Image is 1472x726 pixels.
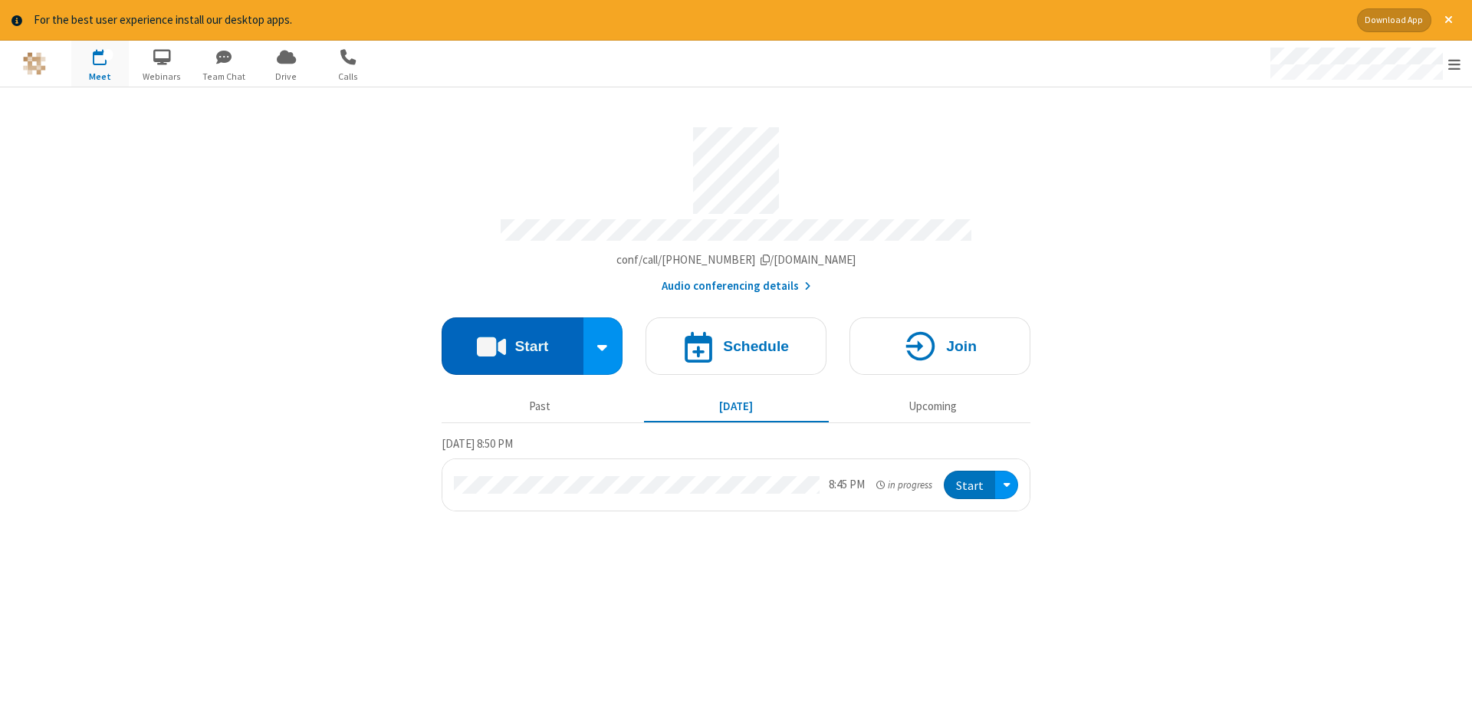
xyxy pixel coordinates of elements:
[616,251,856,269] button: Copy my meeting room linkCopy my meeting room link
[646,317,826,375] button: Schedule
[876,478,932,492] em: in progress
[849,317,1030,375] button: Join
[442,116,1030,294] section: Account details
[103,49,113,61] div: 1
[1437,8,1460,32] button: Close alert
[616,252,856,267] span: Copy my meeting room link
[995,471,1018,499] div: Open menu
[133,70,191,84] span: Webinars
[5,41,63,87] button: Logo
[34,11,1345,29] div: For the best user experience install our desktop apps.
[840,393,1025,422] button: Upcoming
[944,471,995,499] button: Start
[258,70,315,84] span: Drive
[448,393,632,422] button: Past
[71,70,129,84] span: Meet
[723,339,789,353] h4: Schedule
[442,435,1030,511] section: Today's Meetings
[320,70,377,84] span: Calls
[583,317,623,375] div: Start conference options
[946,339,977,353] h4: Join
[662,278,811,295] button: Audio conferencing details
[1357,8,1431,32] button: Download App
[195,70,253,84] span: Team Chat
[829,476,865,494] div: 8:45 PM
[442,317,583,375] button: Start
[442,436,513,451] span: [DATE] 8:50 PM
[644,393,829,422] button: [DATE]
[514,339,548,353] h4: Start
[1256,41,1472,87] div: Open menu
[23,52,46,75] img: QA Selenium DO NOT DELETE OR CHANGE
